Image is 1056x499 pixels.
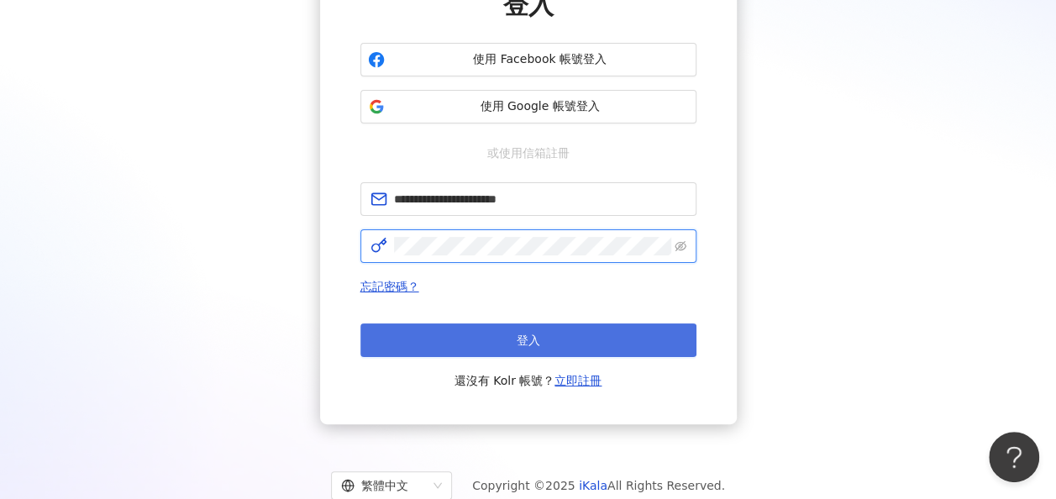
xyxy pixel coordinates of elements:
button: 使用 Google 帳號登入 [360,90,696,123]
span: 登入 [517,334,540,347]
span: 使用 Facebook 帳號登入 [391,51,689,68]
button: 使用 Facebook 帳號登入 [360,43,696,76]
div: 繁體中文 [341,472,427,499]
a: 忘記密碼？ [360,280,419,293]
a: iKala [579,479,607,492]
iframe: Help Scout Beacon - Open [989,432,1039,482]
span: Copyright © 2025 All Rights Reserved. [472,475,725,496]
a: 立即註冊 [554,374,602,387]
span: 還沒有 Kolr 帳號？ [454,370,602,391]
span: 或使用信箱註冊 [475,144,581,162]
span: eye-invisible [675,240,686,252]
button: 登入 [360,323,696,357]
span: 使用 Google 帳號登入 [391,98,689,115]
